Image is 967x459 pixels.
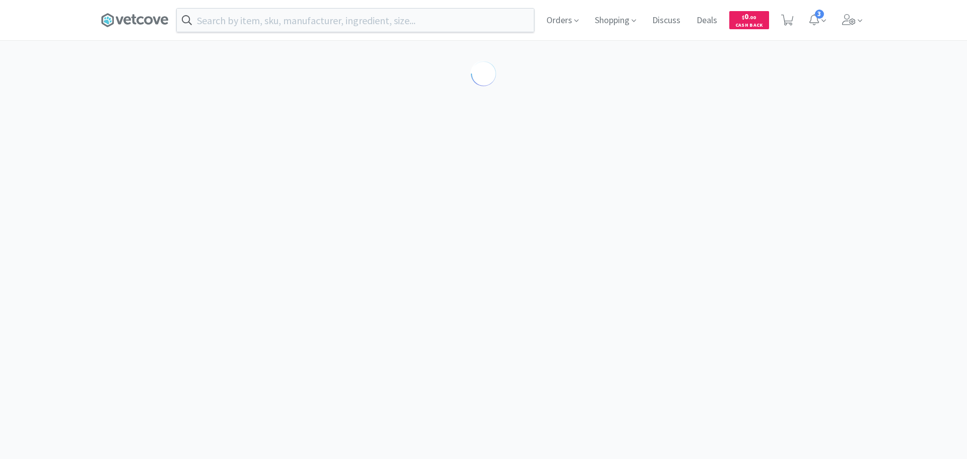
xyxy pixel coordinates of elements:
[693,16,721,25] a: Deals
[815,10,824,19] span: 3
[748,14,756,21] span: . 00
[729,7,769,34] a: $0.00Cash Back
[735,23,763,29] span: Cash Back
[742,12,756,21] span: 0
[742,14,744,21] span: $
[177,9,534,32] input: Search by item, sku, manufacturer, ingredient, size...
[648,16,684,25] a: Discuss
